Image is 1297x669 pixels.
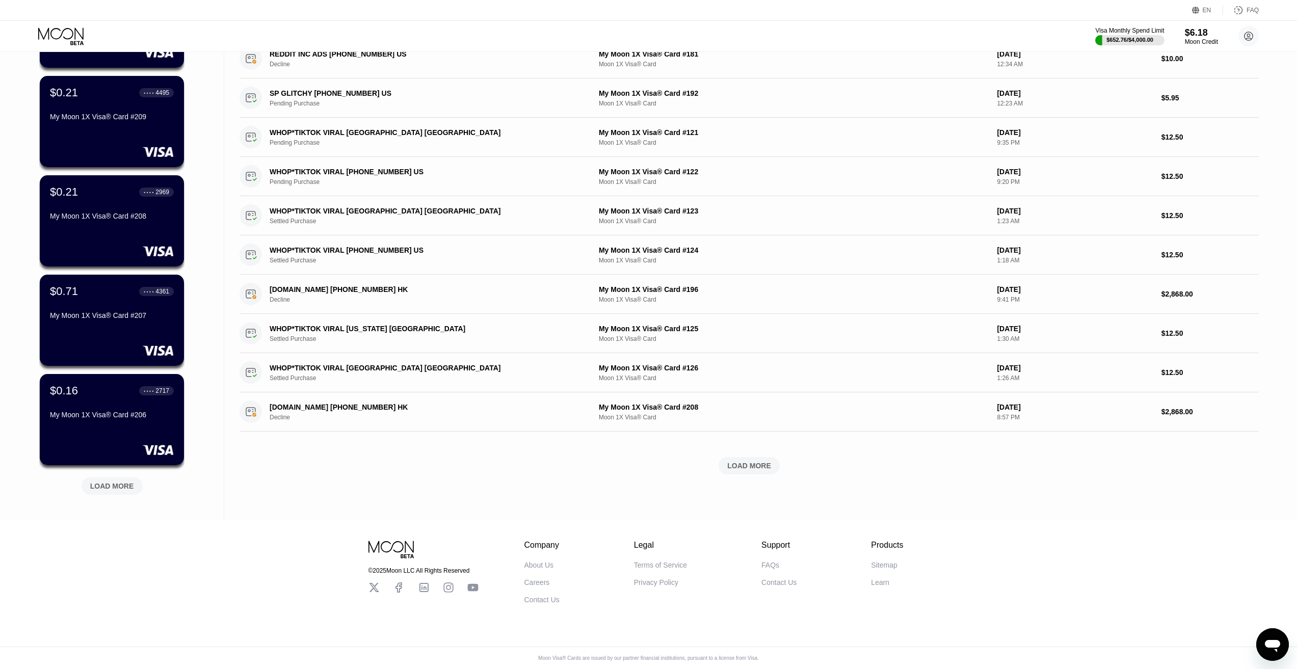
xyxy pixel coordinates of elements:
[871,561,897,569] div: Sitemap
[270,414,586,421] div: Decline
[1161,94,1259,102] div: $5.95
[270,325,564,333] div: WHOP*TIKTOK VIRAL [US_STATE] [GEOGRAPHIC_DATA]
[997,168,1153,176] div: [DATE]
[599,257,989,264] div: Moon 1X Visa® Card
[997,61,1153,68] div: 12:34 AM
[270,335,586,342] div: Settled Purchase
[240,314,1259,353] div: WHOP*TIKTOK VIRAL [US_STATE] [GEOGRAPHIC_DATA]Settled PurchaseMy Moon 1X Visa® Card #125Moon 1X V...
[761,578,797,586] div: Contact Us
[1161,251,1259,259] div: $12.50
[761,561,779,569] div: FAQs
[1192,5,1223,15] div: EN
[50,384,78,397] div: $0.16
[997,50,1153,58] div: [DATE]
[997,257,1153,264] div: 1:18 AM
[50,212,174,220] div: My Moon 1X Visa® Card #208
[144,290,154,293] div: ● ● ● ●
[997,218,1153,225] div: 1:23 AM
[997,178,1153,185] div: 9:20 PM
[240,392,1259,432] div: [DOMAIN_NAME] [PHONE_NUMBER] HKDeclineMy Moon 1X Visa® Card #208Moon 1X Visa® Card[DATE]8:57 PM$2...
[524,578,550,586] div: Careers
[1161,172,1259,180] div: $12.50
[270,296,586,303] div: Decline
[1161,55,1259,63] div: $10.00
[599,403,989,411] div: My Moon 1X Visa® Card #208
[1095,27,1164,34] div: Visa Monthly Spend Limit
[50,311,174,319] div: My Moon 1X Visa® Card #207
[997,89,1153,97] div: [DATE]
[50,86,78,99] div: $0.21
[997,100,1153,107] div: 12:23 AM
[270,168,564,176] div: WHOP*TIKTOK VIRAL [PHONE_NUMBER] US
[727,461,771,470] div: LOAD MORE
[270,89,564,97] div: SP GLITCHY [PHONE_NUMBER] US
[634,578,678,586] div: Privacy Policy
[599,325,989,333] div: My Moon 1X Visa® Card #125
[368,567,479,574] div: © 2025 Moon LLC All Rights Reserved
[155,189,169,196] div: 2969
[270,285,564,293] div: [DOMAIN_NAME] [PHONE_NUMBER] HK
[240,457,1259,474] div: LOAD MORE
[997,374,1153,382] div: 1:26 AM
[599,61,989,68] div: Moon 1X Visa® Card
[240,353,1259,392] div: WHOP*TIKTOK VIRAL [GEOGRAPHIC_DATA] [GEOGRAPHIC_DATA]Settled PurchaseMy Moon 1X Visa® Card #126Mo...
[871,578,889,586] div: Learn
[997,207,1153,215] div: [DATE]
[997,335,1153,342] div: 1:30 AM
[240,39,1259,78] div: REDDIT INC ADS [PHONE_NUMBER] USDeclineMy Moon 1X Visa® Card #181Moon 1X Visa® Card[DATE]12:34 AM...
[599,246,989,254] div: My Moon 1X Visa® Card #124
[1185,28,1218,38] div: $6.18
[997,364,1153,372] div: [DATE]
[270,139,586,146] div: Pending Purchase
[997,139,1153,146] div: 9:35 PM
[40,275,184,366] div: $0.71● ● ● ●4361My Moon 1X Visa® Card #207
[240,157,1259,196] div: WHOP*TIKTOK VIRAL [PHONE_NUMBER] USPending PurchaseMy Moon 1X Visa® Card #122Moon 1X Visa® Card[D...
[599,296,989,303] div: Moon 1X Visa® Card
[599,139,989,146] div: Moon 1X Visa® Card
[144,91,154,94] div: ● ● ● ●
[240,235,1259,275] div: WHOP*TIKTOK VIRAL [PHONE_NUMBER] USSettled PurchaseMy Moon 1X Visa® Card #124Moon 1X Visa® Card[D...
[270,61,586,68] div: Decline
[1161,368,1259,377] div: $12.50
[599,207,989,215] div: My Moon 1X Visa® Card #123
[997,403,1153,411] div: [DATE]
[1161,408,1259,416] div: $2,868.00
[1161,329,1259,337] div: $12.50
[599,50,989,58] div: My Moon 1X Visa® Card #181
[270,100,586,107] div: Pending Purchase
[599,89,989,97] div: My Moon 1X Visa® Card #192
[270,246,564,254] div: WHOP*TIKTOK VIRAL [PHONE_NUMBER] US
[997,414,1153,421] div: 8:57 PM
[1256,628,1289,661] iframe: Mesajlaşma penceresini başlatma düğmesi
[50,285,78,298] div: $0.71
[1185,28,1218,45] div: $6.18Moon Credit
[270,218,586,225] div: Settled Purchase
[524,561,554,569] div: About Us
[599,168,989,176] div: My Moon 1X Visa® Card #122
[997,296,1153,303] div: 9:41 PM
[1161,211,1259,220] div: $12.50
[599,178,989,185] div: Moon 1X Visa® Card
[997,285,1153,293] div: [DATE]
[240,118,1259,157] div: WHOP*TIKTOK VIRAL [GEOGRAPHIC_DATA] [GEOGRAPHIC_DATA]Pending PurchaseMy Moon 1X Visa® Card #121Mo...
[270,364,564,372] div: WHOP*TIKTOK VIRAL [GEOGRAPHIC_DATA] [GEOGRAPHIC_DATA]
[50,411,174,419] div: My Moon 1X Visa® Card #206
[40,76,184,167] div: $0.21● ● ● ●4495My Moon 1X Visa® Card #209
[240,275,1259,314] div: [DOMAIN_NAME] [PHONE_NUMBER] HKDeclineMy Moon 1X Visa® Card #196Moon 1X Visa® Card[DATE]9:41 PM$2...
[1247,7,1259,14] div: FAQ
[50,113,174,121] div: My Moon 1X Visa® Card #209
[40,374,184,465] div: $0.16● ● ● ●2717My Moon 1X Visa® Card #206
[74,473,150,495] div: LOAD MORE
[599,414,989,421] div: Moon 1X Visa® Card
[524,541,560,550] div: Company
[524,596,560,604] div: Contact Us
[90,481,134,491] div: LOAD MORE
[240,196,1259,235] div: WHOP*TIKTOK VIRAL [GEOGRAPHIC_DATA] [GEOGRAPHIC_DATA]Settled PurchaseMy Moon 1X Visa® Card #123Mo...
[270,128,564,137] div: WHOP*TIKTOK VIRAL [GEOGRAPHIC_DATA] [GEOGRAPHIC_DATA]
[599,218,989,225] div: Moon 1X Visa® Card
[997,325,1153,333] div: [DATE]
